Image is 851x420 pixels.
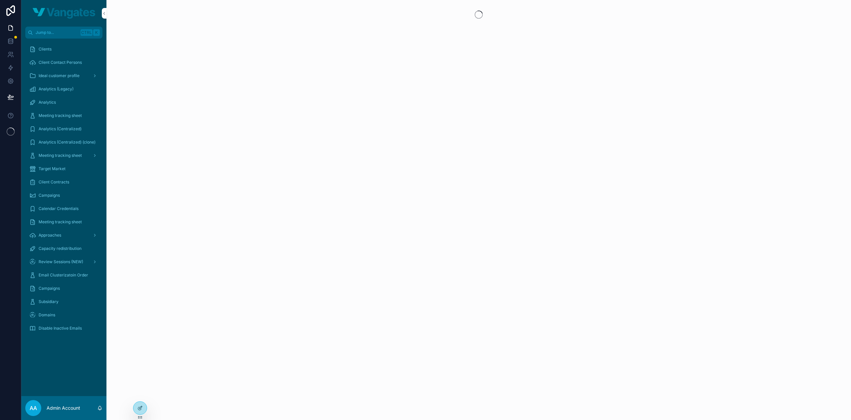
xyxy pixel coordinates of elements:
[39,179,69,185] span: Client Contracts
[25,189,102,201] a: Campaigns
[30,404,37,412] span: AA
[47,405,80,411] p: Admin Account
[39,246,82,251] span: Capacity redistribution
[25,150,102,161] a: Meeting tracking sheet
[39,286,60,291] span: Campaigns
[25,256,102,268] a: Review Sessions (NEW)
[25,216,102,228] a: Meeting tracking sheet
[25,27,102,39] button: Jump to...CtrlK
[39,166,66,171] span: Target Market
[39,126,82,132] span: Analytics (Centralized)
[39,47,52,52] span: Clients
[39,299,59,304] span: Subsidiary
[39,233,61,238] span: Approaches
[25,163,102,175] a: Target Market
[25,96,102,108] a: Analytics
[39,73,80,78] span: Ideal customer profile
[39,219,82,225] span: Meeting tracking sheet
[25,123,102,135] a: Analytics (Centralized)
[39,259,83,264] span: Review Sessions (NEW)
[39,86,74,92] span: Analytics (Legacy)
[25,56,102,68] a: Client Contact Persons
[39,326,82,331] span: Disable Inactive Emails
[39,140,95,145] span: Analytics (Centralized) (clone)
[25,282,102,294] a: Campaigns
[25,296,102,308] a: Subsidiary
[25,70,102,82] a: Ideal customer profile
[39,153,82,158] span: Meeting tracking sheet
[25,243,102,255] a: Capacity redistribution
[25,176,102,188] a: Client Contracts
[39,312,55,318] span: Domains
[25,43,102,55] a: Clients
[25,322,102,334] a: Disable Inactive Emails
[33,8,95,19] img: App logo
[25,203,102,215] a: Calendar Credentials
[25,136,102,148] a: Analytics (Centralized) (clone)
[36,30,78,35] span: Jump to...
[39,60,82,65] span: Client Contact Persons
[39,193,60,198] span: Campaigns
[25,229,102,241] a: Approaches
[21,39,106,343] div: scrollable content
[39,206,79,211] span: Calendar Credentials
[25,309,102,321] a: Domains
[39,272,88,278] span: Email Clusterizatoin Order
[25,110,102,122] a: Meeting tracking sheet
[25,83,102,95] a: Analytics (Legacy)
[94,30,99,35] span: K
[39,100,56,105] span: Analytics
[39,113,82,118] span: Meeting tracking sheet
[25,269,102,281] a: Email Clusterizatoin Order
[81,29,92,36] span: Ctrl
